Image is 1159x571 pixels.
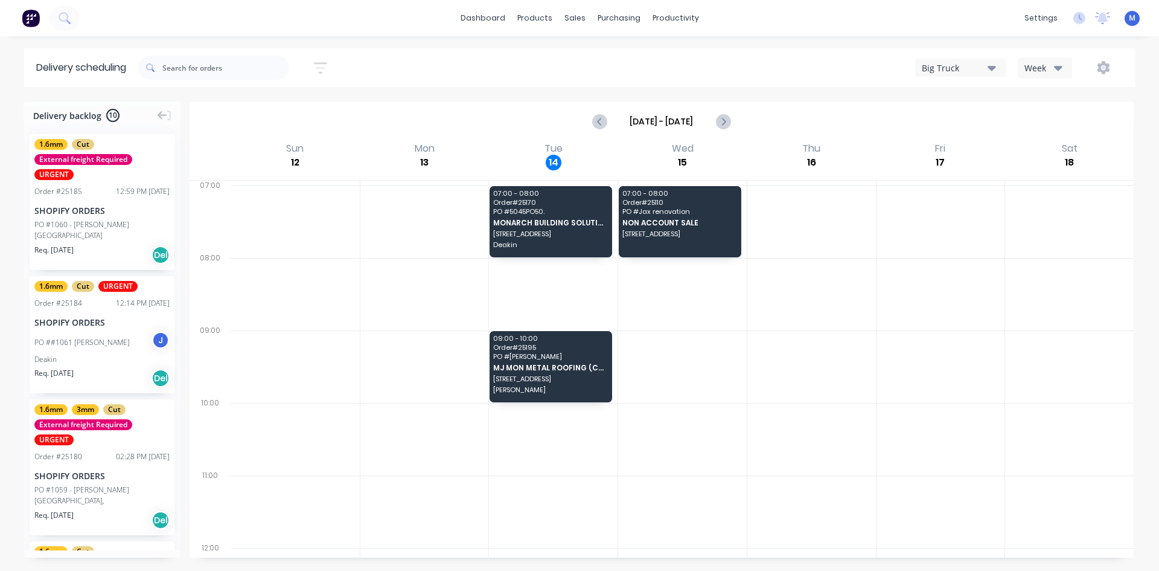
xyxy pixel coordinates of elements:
span: 1.6mm [34,546,68,557]
span: [STREET_ADDRESS] [493,375,608,382]
div: Del [152,511,170,529]
span: PO # Jax renovation [622,208,737,215]
span: Order # 25110 [622,199,737,206]
span: 1.6mm [34,281,68,292]
div: PO ##1061 [PERSON_NAME] [34,337,130,348]
span: 07:00 - 08:00 [622,190,737,197]
span: NON ACCOUNT SALE [622,219,737,227]
div: 08:00 [190,251,231,323]
div: 07:00 [190,178,231,251]
div: Week [1024,62,1059,74]
span: Req. [DATE] [34,368,74,379]
div: Order # 25180 [34,451,82,462]
div: Deakin [34,354,170,365]
span: Deakin [493,241,608,248]
span: [STREET_ADDRESS] [622,230,737,237]
span: M [1129,13,1135,24]
div: Big Truck [922,62,988,74]
div: sales [558,9,592,27]
div: 18 [1062,155,1078,170]
div: Order # 25184 [34,298,82,309]
div: SHOPIFY ORDERS [34,469,170,482]
span: URGENT [34,434,74,445]
div: Sat [1058,143,1081,155]
div: 10:00 [190,396,231,468]
span: 07:00 - 08:00 [493,190,608,197]
span: URGENT [98,281,138,292]
div: J [152,331,170,349]
span: Req. [DATE] [34,510,74,521]
span: PO # 5045PO50. [493,208,608,215]
span: PO # [PERSON_NAME] [493,353,608,360]
span: External freight Required [34,419,132,430]
span: MONARCH BUILDING SOLUTIONS (AUST) PTY LTD [493,219,608,227]
div: SHOPIFY ORDERS [34,204,170,217]
span: Order # 25195 [493,344,608,351]
div: Order # 25185 [34,186,82,197]
input: Search for orders [162,56,289,80]
div: Mon [411,143,438,155]
img: Factory [22,9,40,27]
div: PO #1060 - [PERSON_NAME] [34,219,129,230]
div: settings [1018,9,1064,27]
span: [PERSON_NAME] [493,386,608,393]
span: Cut [72,139,94,150]
div: purchasing [592,9,647,27]
div: [GEOGRAPHIC_DATA] [34,230,170,241]
span: 1.6mm [34,139,68,150]
div: Tue [541,143,566,155]
div: Thu [799,143,824,155]
span: Order # 25170 [493,199,608,206]
div: 12:59 PM [DATE] [116,186,170,197]
div: 12:14 PM [DATE] [116,298,170,309]
div: products [511,9,558,27]
span: Cut [72,281,94,292]
span: Cut [72,546,94,557]
div: 13 [417,155,432,170]
a: dashboard [455,9,511,27]
div: 11:00 [190,468,231,541]
span: 1.6mm [34,404,68,415]
span: Req. [DATE] [34,245,74,256]
div: Del [152,369,170,387]
div: 14 [546,155,561,170]
div: 16 [803,155,819,170]
button: Week [1018,57,1072,79]
span: Cut [103,404,126,415]
button: Big Truck [915,59,1006,77]
div: 17 [933,155,948,170]
div: [GEOGRAPHIC_DATA], [34,495,170,506]
div: Delivery scheduling [24,48,138,87]
div: 12 [287,155,303,170]
div: SHOPIFY ORDERS [34,316,170,329]
span: 09:00 - 10:00 [493,335,608,342]
span: [STREET_ADDRESS] [493,230,608,237]
div: 15 [675,155,691,170]
span: External freight Required [34,154,132,165]
span: URGENT [34,169,74,180]
span: Delivery backlog [33,109,101,122]
span: 3mm [72,404,99,415]
div: Wed [668,143,697,155]
div: 02:28 PM [DATE] [116,451,170,462]
div: Fri [931,143,949,155]
span: 10 [106,109,120,122]
span: MJ MON METAL ROOFING (COD) [493,364,608,372]
div: productivity [647,9,705,27]
div: 09:00 [190,323,231,396]
div: Sun [283,143,307,155]
div: Del [152,246,170,264]
div: PO #1059 - [PERSON_NAME] [34,485,129,495]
